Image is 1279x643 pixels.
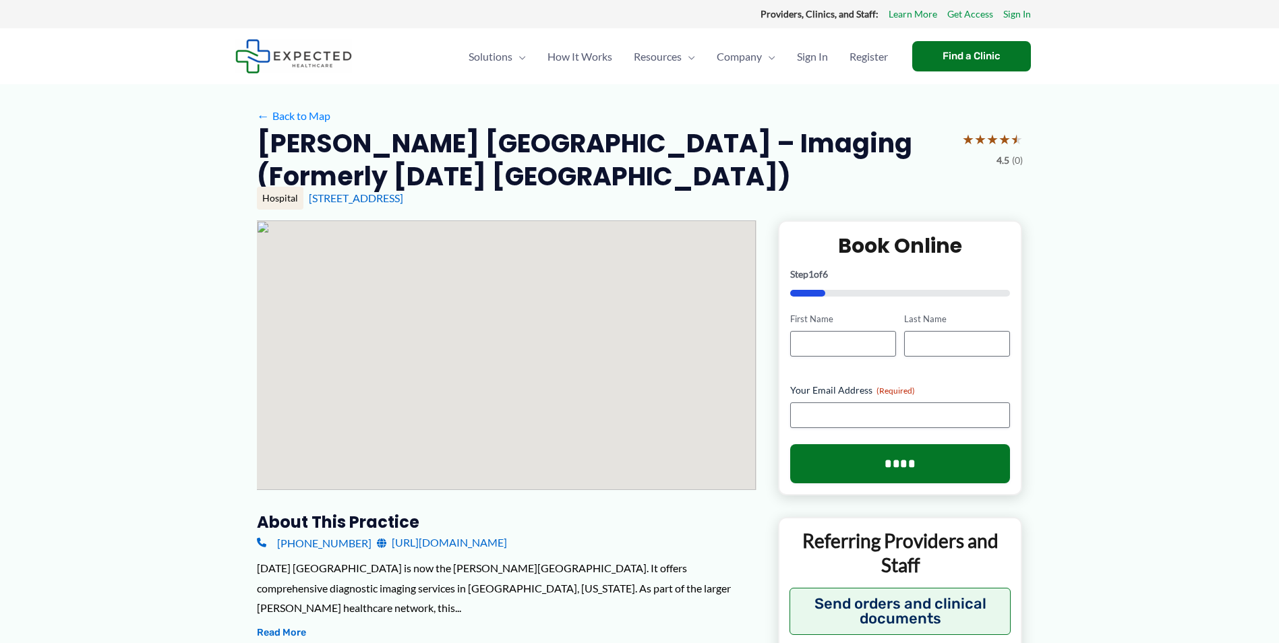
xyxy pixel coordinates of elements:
[257,127,951,193] h2: [PERSON_NAME] [GEOGRAPHIC_DATA] – Imaging (Formerly [DATE] [GEOGRAPHIC_DATA])
[257,512,756,532] h3: About this practice
[257,187,303,210] div: Hospital
[1003,5,1031,23] a: Sign In
[790,528,1011,578] p: Referring Providers and Staff
[235,39,352,73] img: Expected Healthcare Logo - side, dark font, small
[458,33,899,80] nav: Primary Site Navigation
[257,109,270,122] span: ←
[974,127,986,152] span: ★
[790,270,1011,279] p: Step of
[889,5,937,23] a: Learn More
[512,33,526,80] span: Menu Toggle
[537,33,623,80] a: How It Works
[797,33,828,80] span: Sign In
[761,8,879,20] strong: Providers, Clinics, and Staff:
[309,191,403,204] a: [STREET_ADDRESS]
[257,106,330,126] a: ←Back to Map
[469,33,512,80] span: Solutions
[257,532,371,553] a: [PHONE_NUMBER]
[839,33,899,80] a: Register
[904,313,1010,326] label: Last Name
[257,558,756,618] div: [DATE] [GEOGRAPHIC_DATA] is now the [PERSON_NAME][GEOGRAPHIC_DATA]. It offers comprehensive diagn...
[623,33,706,80] a: ResourcesMenu Toggle
[786,33,839,80] a: Sign In
[790,233,1011,259] h2: Book Online
[999,127,1011,152] span: ★
[458,33,537,80] a: SolutionsMenu Toggle
[912,41,1031,71] a: Find a Clinic
[762,33,775,80] span: Menu Toggle
[257,625,306,641] button: Read More
[997,152,1009,169] span: 4.5
[790,384,1011,397] label: Your Email Address
[1011,127,1023,152] span: ★
[682,33,695,80] span: Menu Toggle
[947,5,993,23] a: Get Access
[790,588,1011,635] button: Send orders and clinical documents
[808,268,814,280] span: 1
[850,33,888,80] span: Register
[1012,152,1023,169] span: (0)
[823,268,828,280] span: 6
[790,313,896,326] label: First Name
[634,33,682,80] span: Resources
[377,532,507,553] a: [URL][DOMAIN_NAME]
[986,127,999,152] span: ★
[876,386,915,396] span: (Required)
[547,33,612,80] span: How It Works
[706,33,786,80] a: CompanyMenu Toggle
[962,127,974,152] span: ★
[717,33,762,80] span: Company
